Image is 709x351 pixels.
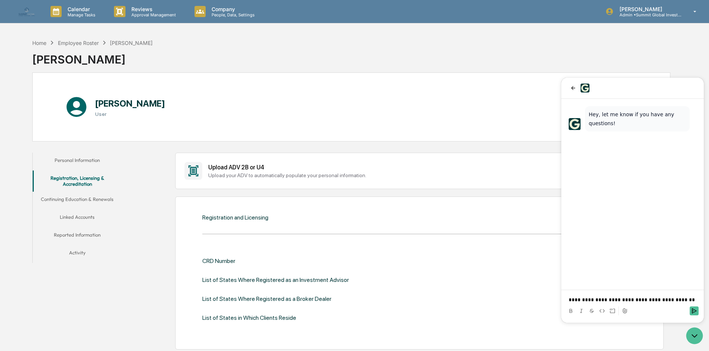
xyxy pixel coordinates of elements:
div: [PERSON_NAME] [32,47,153,66]
p: Reviews [125,6,180,12]
iframe: Customer support window [561,78,704,323]
div: [PERSON_NAME] [110,40,153,46]
p: Company [206,6,258,12]
button: Activity [33,245,122,263]
img: logo [18,6,36,17]
div: Home [32,40,46,46]
div: List of States Where Registered as a Broker Dealer [202,295,331,302]
div: CRD Number [202,257,235,264]
p: Manage Tasks [62,12,99,17]
div: List of States in Which Clients Reside [202,314,296,321]
div: Employee Roster [58,40,99,46]
iframe: Open customer support [685,326,705,347]
h3: User [95,111,165,117]
p: Calendar [62,6,99,12]
div: Registration and Licensing [202,214,268,221]
div: Upload your ADV to automatically populate your personal information. [208,172,621,178]
div: List of States Where Registered as an Investment Advisor [202,276,349,283]
button: Registration, Licensing & Accreditation [33,170,122,192]
div: Upload ADV 2B or U4 [208,164,621,171]
p: Approval Management [125,12,180,17]
button: Personal Information [33,153,122,170]
p: Admin • Summit Global Investments [614,12,683,17]
h1: [PERSON_NAME] [95,98,165,109]
p: People, Data, Settings [206,12,258,17]
button: Linked Accounts [33,209,122,227]
button: Reported Information [33,227,122,245]
button: Continuing Education & Renewals [33,192,122,209]
p: [PERSON_NAME] [614,6,683,12]
div: secondary tabs example [33,153,122,263]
